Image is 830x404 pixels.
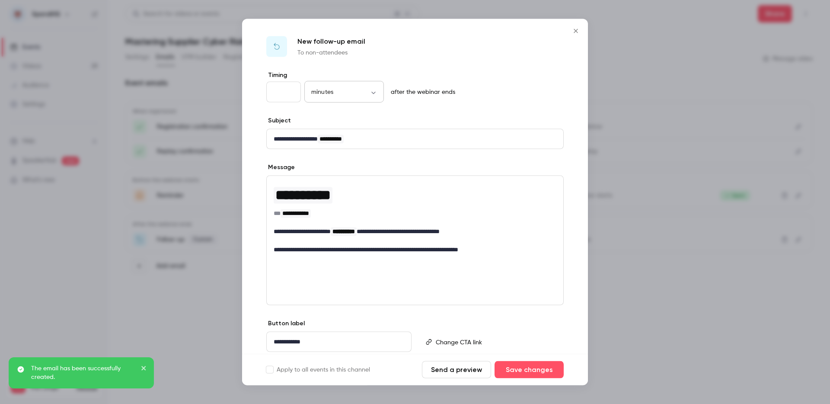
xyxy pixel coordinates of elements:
p: New follow-up email [297,36,365,47]
div: editor [432,332,563,352]
label: Apply to all events in this channel [266,366,370,374]
label: Button label [266,319,305,328]
div: editor [267,176,563,260]
div: editor [267,332,411,352]
button: Save changes [495,361,564,378]
p: To non-attendees [297,48,365,57]
div: editor [267,129,563,149]
p: after the webinar ends [387,88,455,96]
p: The email has been successfully created. [31,364,135,382]
button: close [141,364,147,375]
label: Message [266,163,295,172]
button: Send a preview [422,361,491,378]
label: Subject [266,116,291,125]
div: minutes [304,87,384,96]
label: Timing [266,71,564,80]
button: Close [567,22,584,40]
